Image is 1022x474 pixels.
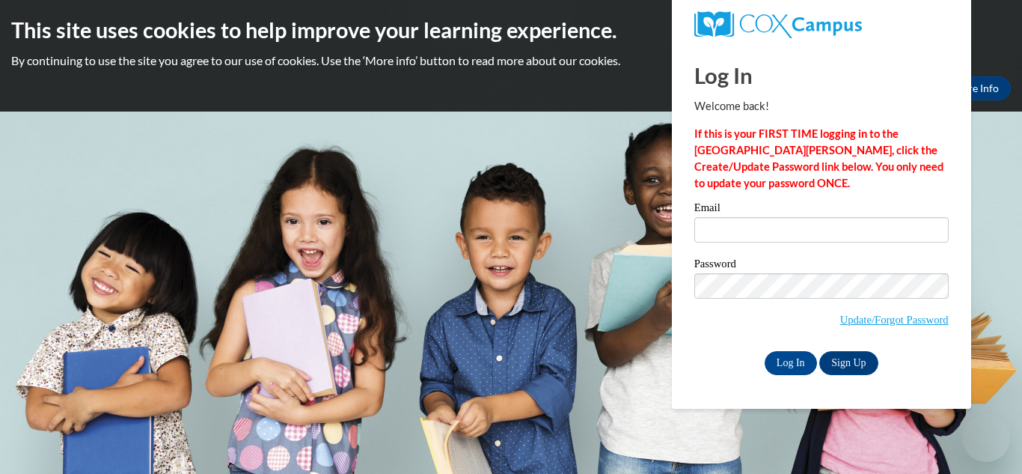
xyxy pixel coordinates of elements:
[819,351,878,375] a: Sign Up
[962,414,1010,462] iframe: Button to launch messaging window
[694,98,949,115] p: Welcome back!
[694,127,943,189] strong: If this is your FIRST TIME logging in to the [GEOGRAPHIC_DATA][PERSON_NAME], click the Create/Upd...
[694,11,949,38] a: COX Campus
[694,60,949,91] h1: Log In
[11,15,1011,45] h2: This site uses cookies to help improve your learning experience.
[840,314,949,326] a: Update/Forgot Password
[694,11,862,38] img: COX Campus
[694,258,949,273] label: Password
[940,76,1011,100] a: More Info
[11,52,1011,69] p: By continuing to use the site you agree to our use of cookies. Use the ‘More info’ button to read...
[765,351,817,375] input: Log In
[694,202,949,217] label: Email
